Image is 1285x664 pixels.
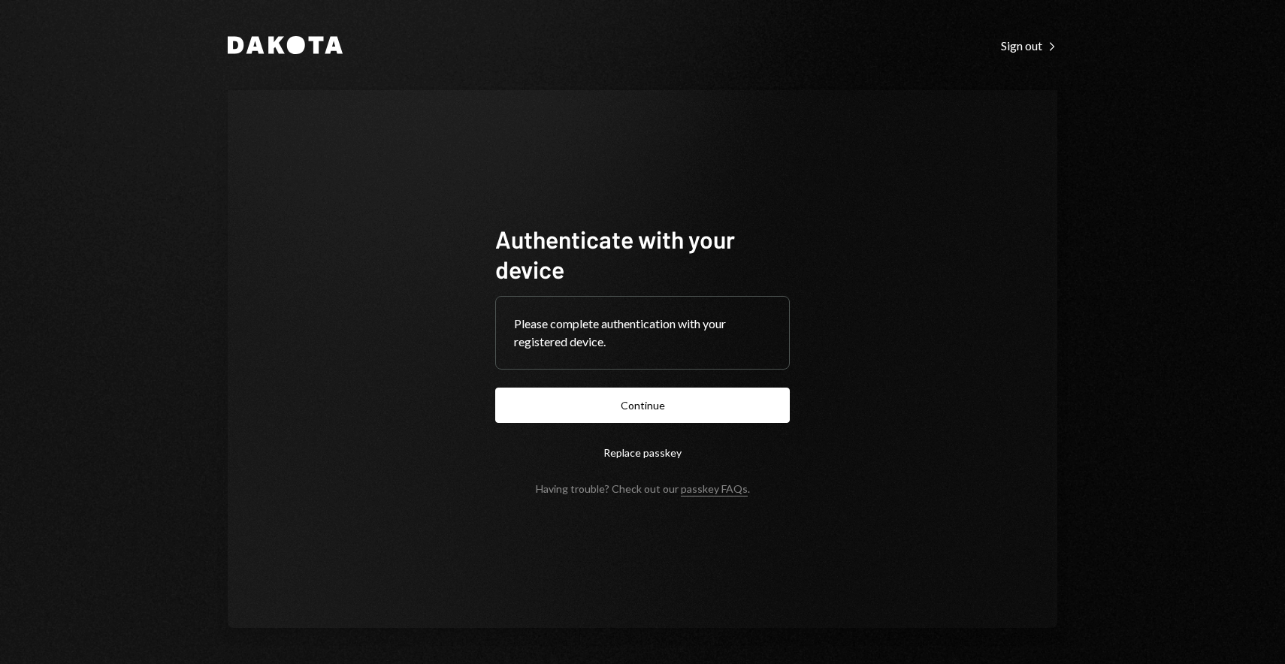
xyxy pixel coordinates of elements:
[495,435,790,470] button: Replace passkey
[681,482,748,496] a: passkey FAQs
[495,388,790,423] button: Continue
[1001,37,1057,53] a: Sign out
[1001,38,1057,53] div: Sign out
[536,482,750,495] div: Having trouble? Check out our .
[495,224,790,284] h1: Authenticate with your device
[514,315,771,351] div: Please complete authentication with your registered device.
